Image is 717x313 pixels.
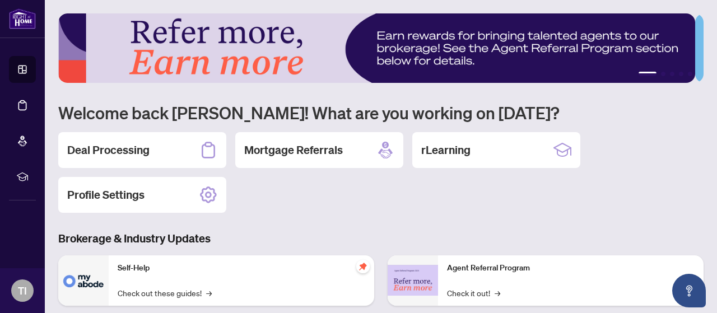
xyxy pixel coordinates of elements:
[118,287,212,299] a: Check out these guides!→
[672,274,706,307] button: Open asap
[58,255,109,306] img: Self-Help
[67,187,145,203] h2: Profile Settings
[421,142,471,158] h2: rLearning
[9,8,36,29] img: logo
[639,72,657,76] button: 1
[661,72,665,76] button: 2
[58,13,695,83] img: Slide 0
[244,142,343,158] h2: Mortgage Referrals
[495,287,500,299] span: →
[447,287,500,299] a: Check it out!→
[447,262,695,274] p: Agent Referral Program
[356,260,370,273] span: pushpin
[206,287,212,299] span: →
[388,265,438,296] img: Agent Referral Program
[67,142,150,158] h2: Deal Processing
[58,231,704,246] h3: Brokerage & Industry Updates
[58,102,704,123] h1: Welcome back [PERSON_NAME]! What are you working on [DATE]?
[118,262,365,274] p: Self-Help
[18,283,27,298] span: TI
[679,72,683,76] button: 4
[670,72,674,76] button: 3
[688,72,692,76] button: 5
